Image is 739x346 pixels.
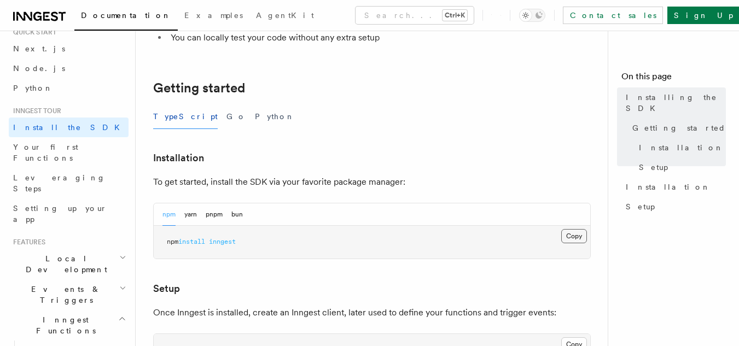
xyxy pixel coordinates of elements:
span: install [178,238,205,245]
button: Local Development [9,249,129,279]
span: AgentKit [256,11,314,20]
span: Leveraging Steps [13,173,106,193]
a: Installing the SDK [621,87,726,118]
span: Inngest Functions [9,314,118,336]
a: Getting started [153,80,245,96]
button: Go [226,104,246,129]
span: Your first Functions [13,143,78,162]
a: Getting started [628,118,726,138]
a: Next.js [9,39,129,58]
a: Node.js [9,58,129,78]
span: Features [9,238,45,247]
span: Python [13,84,53,92]
span: Local Development [9,253,119,275]
li: You can locally test your code without any extra setup [167,30,591,45]
a: Setting up your app [9,198,129,229]
kbd: Ctrl+K [443,10,467,21]
h4: On this page [621,70,726,87]
span: Quick start [9,28,56,37]
span: Setting up your app [13,204,107,224]
a: Installation [153,150,204,166]
p: To get started, install the SDK via your favorite package manager: [153,174,591,190]
span: Node.js [13,64,65,73]
span: Install the SDK [13,123,126,132]
button: Python [255,104,295,129]
a: Examples [178,3,249,30]
a: Setup [153,281,180,296]
a: AgentKit [249,3,321,30]
a: Contact sales [563,7,663,24]
a: Documentation [74,3,178,31]
span: Inngest tour [9,107,61,115]
span: Documentation [81,11,171,20]
span: Installation [639,142,724,153]
button: npm [162,203,176,226]
a: Setup [621,197,726,216]
a: Installation [621,177,726,197]
button: bun [231,203,243,226]
span: Installing the SDK [626,92,726,114]
button: TypeScript [153,104,218,129]
span: Setup [639,162,668,173]
span: inngest [209,238,236,245]
a: Setup [635,157,726,177]
span: Examples [184,11,243,20]
a: Install the SDK [9,118,129,137]
span: npm [167,238,178,245]
button: Inngest Functions [9,310,129,341]
button: Toggle dark mode [519,9,545,22]
a: Installation [635,138,726,157]
button: Events & Triggers [9,279,129,310]
button: pnpm [206,203,223,226]
button: Search...Ctrl+K [356,7,474,24]
button: yarn [184,203,197,226]
span: Next.js [13,44,65,53]
p: Once Inngest is installed, create an Inngest client, later used to define your functions and trig... [153,305,591,320]
span: Installation [626,181,711,192]
button: Copy [561,229,587,243]
span: Events & Triggers [9,284,119,306]
span: Setup [626,201,655,212]
a: Your first Functions [9,137,129,168]
a: Leveraging Steps [9,168,129,198]
a: Python [9,78,129,98]
span: Getting started [632,122,726,133]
